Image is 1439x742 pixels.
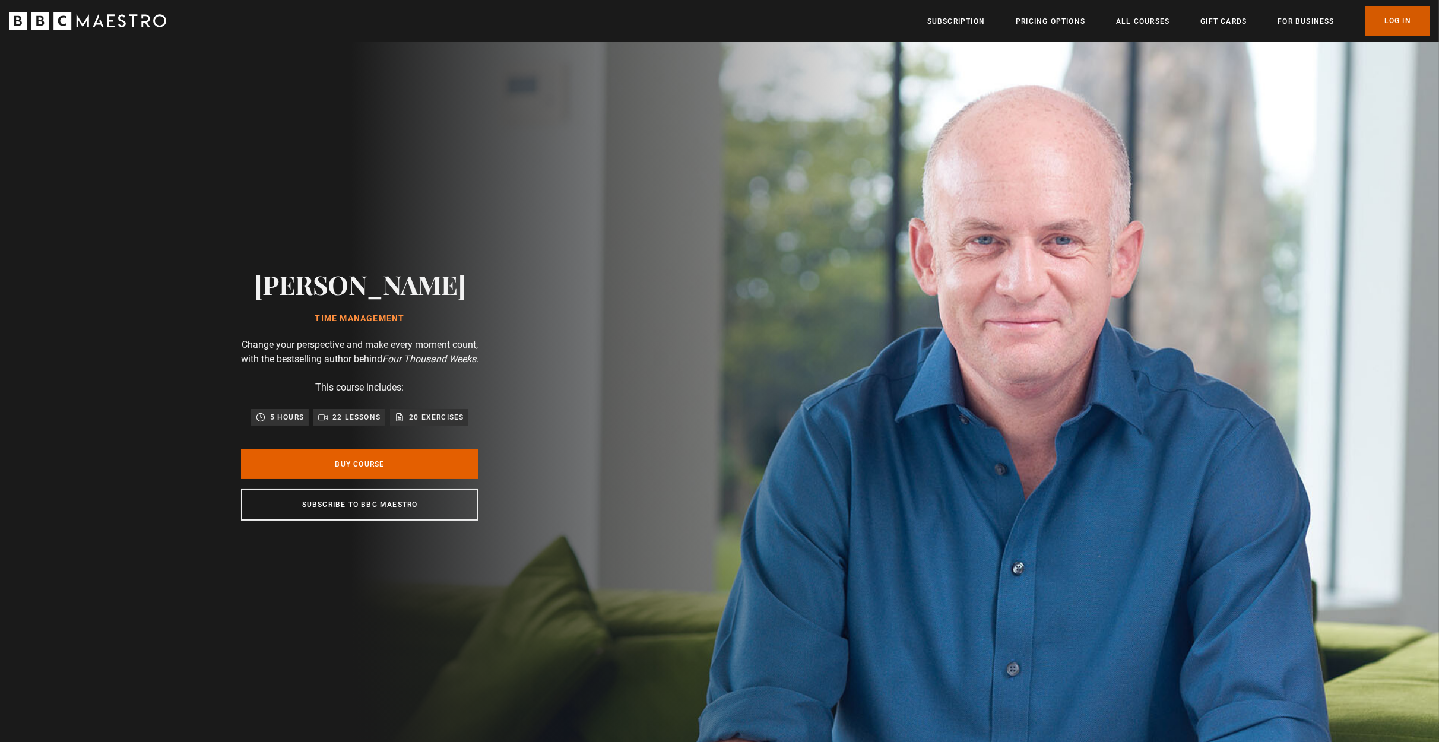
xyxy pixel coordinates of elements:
[254,314,466,324] h1: Time Management
[1016,15,1085,27] a: Pricing Options
[927,15,985,27] a: Subscription
[382,353,476,364] i: Four Thousand Weeks
[332,411,381,423] p: 22 lessons
[254,269,466,299] h2: [PERSON_NAME]
[927,6,1430,36] nav: Primary
[241,338,478,366] p: Change your perspective and make every moment count, with the bestselling author behind .
[1278,15,1334,27] a: For business
[1365,6,1430,36] a: Log In
[409,411,464,423] p: 20 exercises
[316,380,404,395] p: This course includes:
[9,12,166,30] svg: BBC Maestro
[270,411,304,423] p: 5 hours
[241,449,478,479] a: Buy Course
[1116,15,1169,27] a: All Courses
[1200,15,1247,27] a: Gift Cards
[241,489,478,521] a: Subscribe to BBC Maestro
